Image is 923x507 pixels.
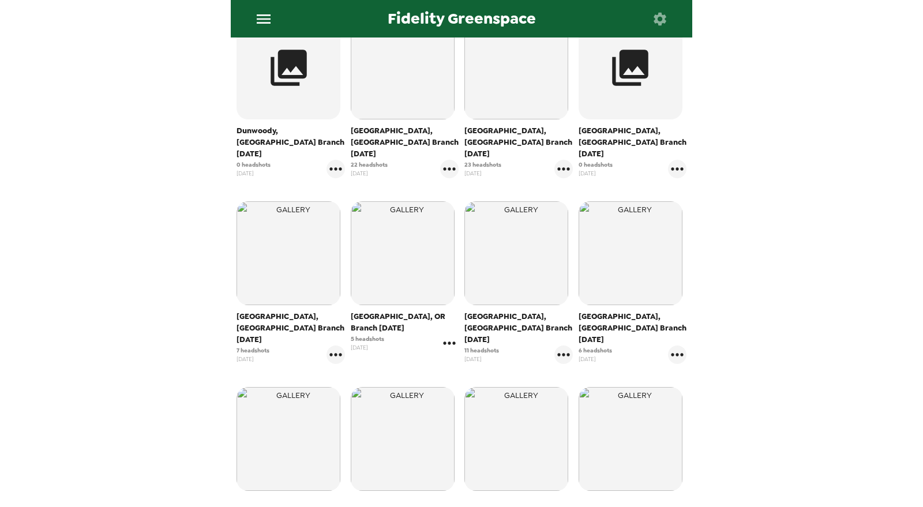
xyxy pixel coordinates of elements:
img: gallery [464,16,568,119]
img: gallery [579,387,682,491]
span: 5 headshots [351,335,384,343]
span: [DATE] [351,343,384,352]
button: gallery menu [554,345,573,364]
span: 7 headshots [237,346,269,355]
span: 22 headshots [351,160,388,169]
button: gallery menu [668,160,686,178]
span: [GEOGRAPHIC_DATA], [GEOGRAPHIC_DATA] Branch [DATE] [237,311,345,345]
span: Fidelity Greenspace [388,11,536,27]
img: gallery [464,201,568,305]
button: gallery menu [668,345,686,364]
img: gallery [237,201,340,305]
span: [GEOGRAPHIC_DATA], [GEOGRAPHIC_DATA] Branch [DATE] [351,125,459,160]
span: [GEOGRAPHIC_DATA], [GEOGRAPHIC_DATA] Branch [DATE] [464,311,573,345]
span: [GEOGRAPHIC_DATA], [GEOGRAPHIC_DATA] Branch [DATE] [464,125,573,160]
img: gallery [464,387,568,491]
img: gallery [579,201,682,305]
span: [DATE] [351,169,388,178]
span: [DATE] [237,355,269,363]
span: 0 headshots [579,160,613,169]
span: 11 headshots [464,346,499,355]
span: [DATE] [237,169,271,178]
span: [DATE] [464,355,499,363]
img: gallery [351,387,455,491]
span: [GEOGRAPHIC_DATA], OR Branch [DATE] [351,311,459,334]
img: gallery [351,16,455,119]
span: [GEOGRAPHIC_DATA], [GEOGRAPHIC_DATA] Branch [DATE] [579,311,687,345]
button: gallery menu [327,345,345,364]
button: gallery menu [554,160,573,178]
span: [DATE] [464,169,501,178]
img: gallery [351,201,455,305]
span: 6 headshots [579,346,612,355]
span: 0 headshots [237,160,271,169]
button: gallery menu [440,334,459,352]
span: Dunwoody, [GEOGRAPHIC_DATA] Branch [DATE] [237,125,345,160]
span: 23 headshots [464,160,501,169]
span: [DATE] [579,169,613,178]
span: [DATE] [579,355,612,363]
button: gallery menu [440,160,459,178]
span: [GEOGRAPHIC_DATA], [GEOGRAPHIC_DATA] Branch [DATE] [579,125,687,160]
button: gallery menu [327,160,345,178]
img: gallery [237,387,340,491]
